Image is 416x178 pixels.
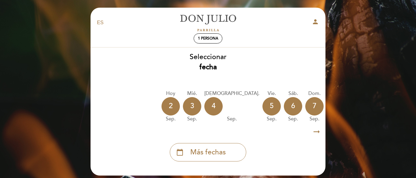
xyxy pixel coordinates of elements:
div: sáb. [284,90,302,97]
div: sep. [284,116,302,123]
div: mié. [183,90,201,97]
div: sep. [305,116,324,123]
div: 5 [262,97,281,116]
div: 4 [204,97,223,116]
div: [DEMOGRAPHIC_DATA]. [204,90,259,97]
div: sep. [204,116,259,123]
div: 6 [284,97,302,116]
i: person [312,18,319,25]
b: fecha [199,63,217,71]
div: Seleccionar [90,52,326,72]
button: person [312,18,319,28]
div: sep. [162,116,180,123]
span: 1 persona [198,36,218,41]
i: calendar_today [176,147,184,157]
div: Hoy [162,90,180,97]
span: Más fechas [190,147,226,157]
div: 3 [183,97,201,116]
div: vie. [262,90,281,97]
div: 2 [162,97,180,116]
a: [PERSON_NAME] [170,14,246,31]
div: 7 [305,97,324,116]
div: sep. [262,116,281,123]
div: dom. [305,90,324,97]
i: arrow_right_alt [312,125,321,138]
div: sep. [183,116,201,123]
